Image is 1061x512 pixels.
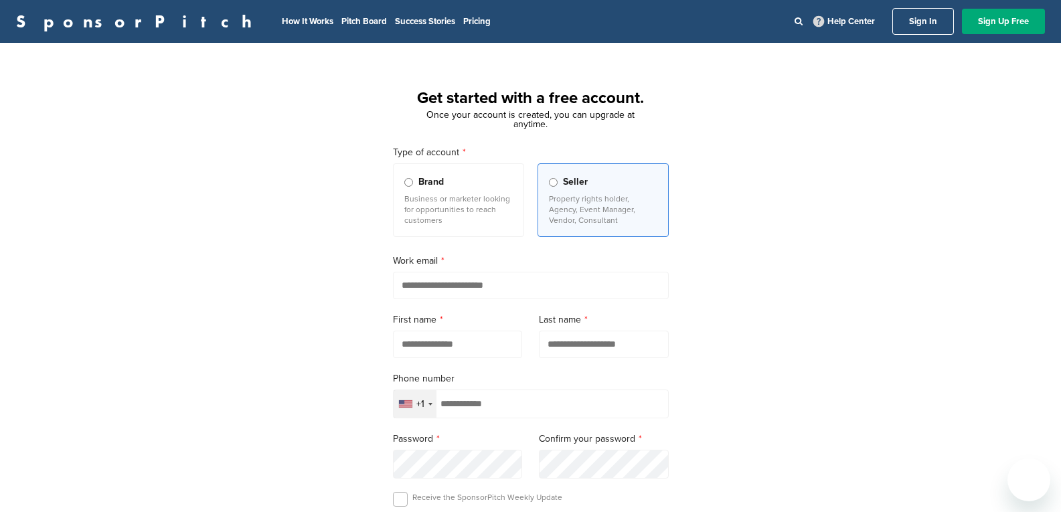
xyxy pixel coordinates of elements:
[393,371,669,386] label: Phone number
[539,432,669,446] label: Confirm your password
[16,13,260,30] a: SponsorPitch
[416,400,424,409] div: +1
[393,254,669,268] label: Work email
[393,432,523,446] label: Password
[404,178,413,187] input: Brand Business or marketer looking for opportunities to reach customers
[341,16,387,27] a: Pitch Board
[393,145,669,160] label: Type of account
[412,492,562,503] p: Receive the SponsorPitch Weekly Update
[549,193,657,226] p: Property rights holder, Agency, Event Manager, Vendor, Consultant
[418,175,444,189] span: Brand
[282,16,333,27] a: How It Works
[1007,458,1050,501] iframe: Button to launch messaging window
[811,13,878,29] a: Help Center
[426,109,635,130] span: Once your account is created, you can upgrade at anytime.
[563,175,588,189] span: Seller
[892,8,954,35] a: Sign In
[377,86,685,110] h1: Get started with a free account.
[962,9,1045,34] a: Sign Up Free
[463,16,491,27] a: Pricing
[394,390,436,418] div: Selected country
[539,313,669,327] label: Last name
[404,193,513,226] p: Business or marketer looking for opportunities to reach customers
[549,178,558,187] input: Seller Property rights holder, Agency, Event Manager, Vendor, Consultant
[395,16,455,27] a: Success Stories
[393,313,523,327] label: First name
